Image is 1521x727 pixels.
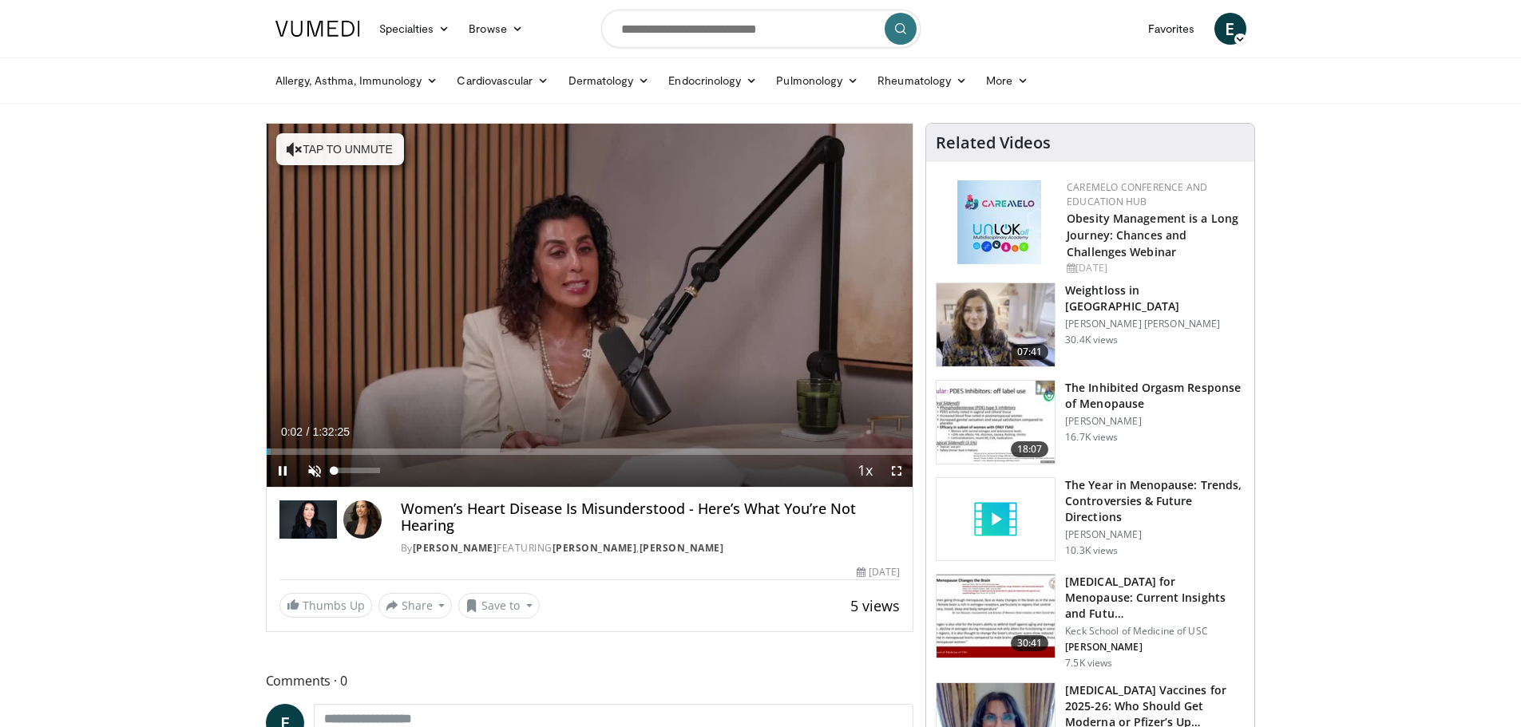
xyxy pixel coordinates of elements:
a: [PERSON_NAME] [640,541,724,555]
img: 283c0f17-5e2d-42ba-a87c-168d447cdba4.150x105_q85_crop-smart_upscale.jpg [937,381,1055,464]
p: 16.7K views [1065,431,1118,444]
h4: Women’s Heart Disease Is Misunderstood - Here’s What You’re Not Hearing [401,500,900,535]
video-js: Video Player [267,124,913,488]
p: 7.5K views [1065,657,1112,670]
div: By FEATURING , [401,541,900,555]
p: 30.4K views [1065,334,1118,346]
a: More [976,65,1038,97]
p: Keck School of Medicine of USC [1065,625,1245,638]
button: Share [378,593,453,618]
img: 47271b8a-94f4-49c8-b914-2a3d3af03a9e.150x105_q85_crop-smart_upscale.jpg [937,575,1055,658]
span: 0:02 [281,425,303,438]
div: Progress Bar [267,448,913,455]
a: Favorites [1139,13,1205,45]
button: Unmute [299,455,331,487]
span: Comments 0 [266,670,914,691]
a: [PERSON_NAME] [413,541,497,555]
a: Allergy, Asthma, Immunology [266,65,448,97]
img: Avatar [343,500,382,539]
h4: Related Videos [936,133,1051,152]
a: Browse [459,13,533,45]
a: Thumbs Up [279,593,372,618]
span: / [307,425,310,438]
h3: [MEDICAL_DATA] for Menopause: Current Insights and Futu… [1065,574,1245,622]
div: Volume Level [335,468,380,473]
p: [PERSON_NAME] [PERSON_NAME] [1065,318,1245,330]
button: Tap to unmute [276,133,404,165]
a: The Year in Menopause: Trends, Controversies & Future Directions [PERSON_NAME] 10.3K views [936,477,1245,562]
a: E [1214,13,1246,45]
input: Search topics, interventions [601,10,921,48]
a: [PERSON_NAME] [553,541,637,555]
a: CaReMeLO Conference and Education Hub [1067,180,1207,208]
p: [PERSON_NAME] [1065,641,1245,654]
button: Playback Rate [849,455,881,487]
a: Pulmonology [766,65,868,97]
a: Specialties [370,13,460,45]
a: Endocrinology [659,65,766,97]
a: Obesity Management is a Long Journey: Chances and Challenges Webinar [1067,211,1238,259]
img: Dr. Gabrielle Lyon [279,500,337,539]
img: video_placeholder_short.svg [937,478,1055,561]
h3: Weightloss in [GEOGRAPHIC_DATA] [1065,283,1245,314]
div: [DATE] [857,565,900,579]
a: Dermatology [559,65,659,97]
a: Cardiovascular [447,65,558,97]
img: 45df64a9-a6de-482c-8a90-ada250f7980c.png.150x105_q85_autocrop_double_scale_upscale_version-0.2.jpg [957,180,1041,264]
span: 30:41 [1011,635,1049,651]
p: [PERSON_NAME] [1065,528,1245,541]
button: Pause [267,455,299,487]
p: [PERSON_NAME] [1065,415,1245,428]
button: Save to [458,593,540,618]
a: Rheumatology [868,65,976,97]
h3: The Year in Menopause: Trends, Controversies & Future Directions [1065,477,1245,525]
span: 07:41 [1011,344,1049,360]
div: [DATE] [1067,261,1242,275]
img: 9983fed1-7565-45be-8934-aef1103ce6e2.150x105_q85_crop-smart_upscale.jpg [937,283,1055,366]
span: 18:07 [1011,441,1049,457]
a: 18:07 The Inhibited Orgasm Response of Menopause [PERSON_NAME] 16.7K views [936,380,1245,464]
h3: The Inhibited Orgasm Response of Menopause [1065,380,1245,412]
img: VuMedi Logo [275,21,360,37]
a: 07:41 Weightloss in [GEOGRAPHIC_DATA] [PERSON_NAME] [PERSON_NAME] 30.4K views [936,283,1245,367]
span: 5 views [850,596,900,615]
a: 30:41 [MEDICAL_DATA] for Menopause: Current Insights and Futu… Keck School of Medicine of USC [PE... [936,574,1245,670]
p: 10.3K views [1065,544,1118,557]
button: Fullscreen [881,455,913,487]
span: 1:32:25 [312,425,350,438]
